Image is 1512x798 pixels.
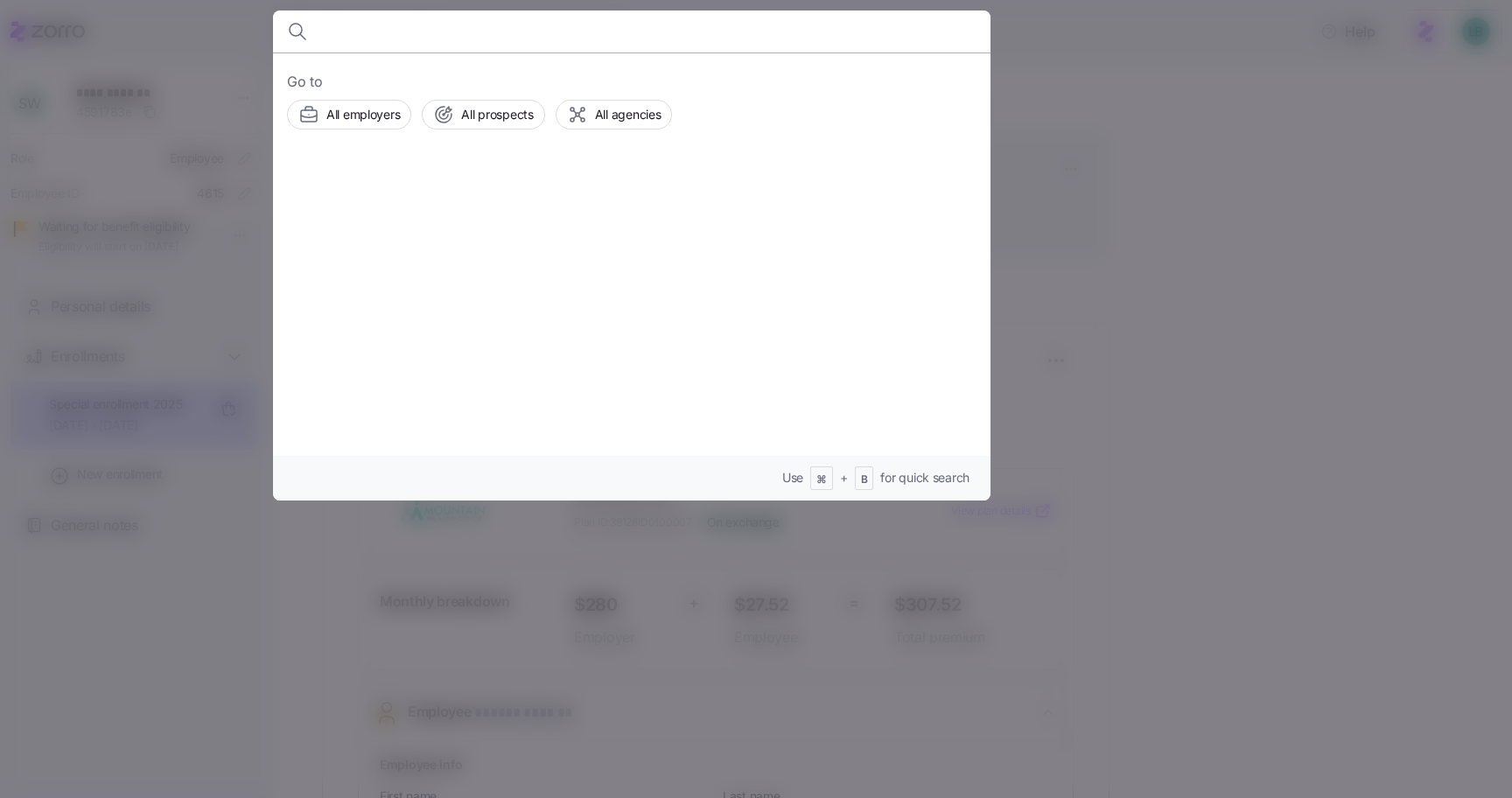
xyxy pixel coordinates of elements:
[287,71,976,93] span: Go to
[880,469,969,486] span: for quick search
[595,106,661,123] span: All agencies
[782,469,803,486] span: Use
[326,106,400,123] span: All employers
[840,469,848,486] span: +
[287,100,411,129] button: All employers
[816,472,827,487] span: ⌘
[422,100,544,129] button: All prospects
[861,472,868,487] span: B
[556,100,673,129] button: All agencies
[461,106,533,123] span: All prospects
